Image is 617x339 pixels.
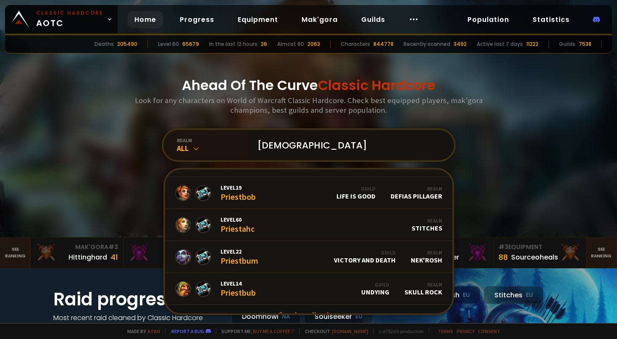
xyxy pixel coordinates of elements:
[110,252,118,263] div: 41
[31,238,123,268] a: Mak'Gora#3Hittinghard41
[221,184,256,191] span: Level 19
[404,281,442,288] div: Realm
[334,249,396,256] div: Guild
[404,281,442,296] div: Skull Rock
[404,40,450,48] div: Recently scanned
[182,75,436,95] h1: Ahead Of The Curve
[173,11,221,28] a: Progress
[411,249,442,264] div: Nek'Rosh
[499,243,580,252] div: Equipment
[147,328,160,334] a: a fan
[511,252,558,262] div: Sourceoheals
[36,9,103,29] span: AOTC
[318,76,436,95] span: Classic Hardcore
[477,40,523,48] div: Active last 7 days
[221,280,256,287] span: Level 14
[282,313,290,321] small: NA
[454,40,467,48] div: 3492
[131,95,486,115] h3: Look for any characters on World of Warcraft Classic Hardcore. Check best equipped players, mak'g...
[253,328,294,334] a: Buy me a coffee
[559,40,575,48] div: Guilds
[499,243,508,251] span: # 3
[221,216,255,223] span: Level 60
[177,137,247,143] div: realm
[182,40,199,48] div: 65679
[438,328,453,334] a: Terms
[216,328,294,334] span: Support me,
[221,248,258,266] div: Priestbum
[361,281,389,296] div: Undying
[373,328,424,334] span: v. d752d5 - production
[526,40,538,48] div: 11222
[361,281,389,288] div: Guild
[122,328,160,334] span: Made by
[221,280,256,298] div: Priestbub
[586,238,617,268] a: Seeranking
[336,185,375,200] div: Life is Good
[221,216,255,234] div: Priestahc
[412,217,442,232] div: Stitches
[128,11,163,28] a: Home
[411,249,442,256] div: Realm
[463,291,470,299] small: EU
[412,217,442,224] div: Realm
[209,40,257,48] div: In the last 12 hours
[307,40,320,48] div: 2063
[355,313,362,321] small: EU
[158,40,179,48] div: Level 60
[499,252,508,263] div: 88
[354,11,392,28] a: Guilds
[129,243,210,252] div: Mak'Gora
[231,11,285,28] a: Equipment
[53,286,221,313] h1: Raid progress
[221,184,256,202] div: Priestbob
[299,328,368,334] span: Checkout
[526,11,576,28] a: Statistics
[373,40,394,48] div: 844778
[5,5,118,34] a: Classic HardcoreAOTC
[95,40,114,48] div: Deaths
[341,40,370,48] div: Characters
[457,328,475,334] a: Privacy
[165,241,452,273] a: Level22PriestbumGuildVictory And DeathRealmNek'Rosh
[295,11,344,28] a: Mak'gora
[391,185,442,192] div: Realm
[36,243,118,252] div: Mak'Gora
[526,291,533,299] small: EU
[165,273,452,305] a: Level14PriestbubGuildUndyingRealmSkull Rock
[332,328,368,334] a: [DOMAIN_NAME]
[171,328,204,334] a: Report a bug
[165,305,452,323] a: Search on all realms
[277,40,304,48] div: Almost 60
[461,11,516,28] a: Population
[334,249,396,264] div: Victory And Death
[53,313,221,334] h4: Most recent raid cleaned by Classic Hardcore guilds
[484,286,543,304] div: Stitches
[165,177,452,209] a: Level19PriestbobGuildLife is GoodRealmDefias Pillager
[391,185,442,200] div: Defias Pillager
[494,238,586,268] a: #3Equipment88Sourceoheals
[336,185,375,192] div: Guild
[108,243,118,251] span: # 3
[177,143,247,153] div: All
[68,252,107,262] div: Hittinghard
[478,328,500,334] a: Consent
[304,307,373,326] div: Soulseeker
[579,40,591,48] div: 7538
[117,40,137,48] div: 205490
[261,40,267,48] div: 26
[36,9,103,17] small: Classic Hardcore
[165,209,452,241] a: Level60PriestahcRealmStitches
[221,248,258,255] span: Level 22
[231,307,301,326] div: Doomhowl
[252,130,444,160] input: Search a character...
[123,238,216,268] a: Mak'Gora#2Rivench100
